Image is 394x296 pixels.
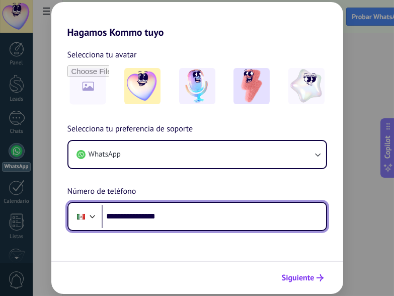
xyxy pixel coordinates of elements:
[288,68,325,104] img: -4.jpeg
[71,206,91,227] div: Mexico: + 52
[179,68,215,104] img: -2.jpeg
[67,48,137,61] span: Selecciona tu avatar
[277,269,328,286] button: Siguiente
[68,141,326,168] button: WhatsApp
[89,150,121,160] span: WhatsApp
[67,123,193,136] span: Selecciona tu preferencia de soporte
[67,185,136,198] span: Número de teléfono
[282,274,314,281] span: Siguiente
[233,68,270,104] img: -3.jpeg
[124,68,161,104] img: -1.jpeg
[51,2,343,38] h2: Hagamos Kommo tuyo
